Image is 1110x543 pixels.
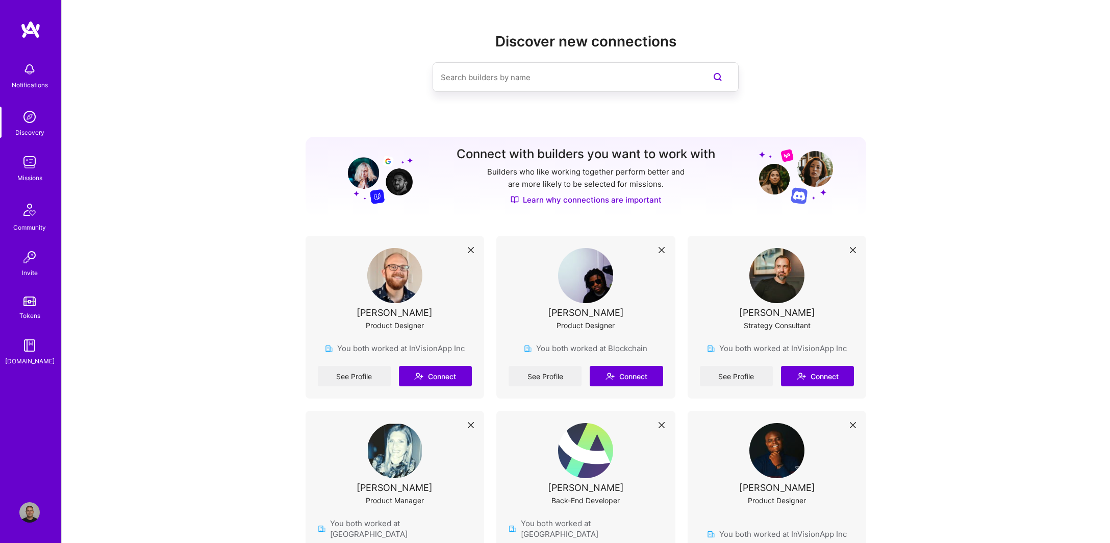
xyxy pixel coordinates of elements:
a: User Avatar [17,502,42,523]
img: discovery [19,107,40,127]
div: Strategy Consultant [744,320,811,331]
i: icon Connect [414,372,423,381]
img: Grow your network [759,149,833,204]
button: Connect [781,366,854,386]
img: Community [17,198,42,222]
img: User Avatar [749,248,804,303]
div: Missions [17,172,42,183]
div: Product Designer [557,320,615,331]
div: [PERSON_NAME] [548,307,624,318]
img: User Avatar [749,423,804,478]
i: icon Connect [606,372,615,381]
img: company icon [707,530,715,538]
img: tokens [23,297,36,306]
img: company icon [509,525,517,533]
i: icon Close [659,422,665,428]
h2: Discover new connections [306,33,867,50]
h3: Connect with builders you want to work with [457,147,715,162]
a: See Profile [700,366,773,386]
img: Discover [511,195,519,204]
div: Community [13,222,46,233]
img: User Avatar [19,502,40,523]
p: Builders who like working together perform better and are more likely to be selected for missions. [485,166,687,190]
i: icon SearchPurple [712,71,724,83]
img: teamwork [19,152,40,172]
img: company icon [318,525,326,533]
div: Notifications [12,80,48,90]
div: Back-End Developer [551,495,620,506]
div: You both worked at Blockchain [524,343,647,354]
div: [PERSON_NAME] [548,482,624,493]
div: [PERSON_NAME] [739,482,815,493]
img: User Avatar [367,423,422,478]
a: See Profile [318,366,391,386]
i: icon Close [468,247,474,253]
div: Product Manager [366,495,424,506]
i: icon Close [468,422,474,428]
div: [PERSON_NAME] [357,482,433,493]
img: guide book [19,335,40,356]
img: company icon [524,344,532,353]
div: Tokens [19,310,40,321]
i: icon Close [850,247,856,253]
div: Discovery [15,127,44,138]
i: icon Connect [797,372,806,381]
div: You both worked at InVisionApp Inc [707,343,847,354]
img: logo [20,20,41,39]
button: Connect [399,366,472,386]
div: You both worked at InVisionApp Inc [325,343,465,354]
div: [PERSON_NAME] [357,307,433,318]
img: User Avatar [367,248,422,303]
div: [DOMAIN_NAME] [5,356,55,366]
a: Learn why connections are important [511,194,662,205]
i: icon Close [659,247,665,253]
img: company icon [707,344,715,353]
div: Product Designer [366,320,424,331]
input: Search builders by name [441,64,690,90]
img: bell [19,59,40,80]
img: User Avatar [558,248,613,303]
div: Product Designer [748,495,806,506]
div: You both worked at [GEOGRAPHIC_DATA] [318,518,472,539]
div: You both worked at [GEOGRAPHIC_DATA] [509,518,663,539]
img: Grow your network [339,148,413,204]
img: Invite [19,247,40,267]
button: Connect [590,366,663,386]
a: See Profile [509,366,582,386]
img: User Avatar [558,423,613,478]
img: company icon [325,344,333,353]
div: You both worked at InVisionApp Inc [707,529,847,539]
div: [PERSON_NAME] [739,307,815,318]
div: Invite [22,267,38,278]
i: icon Close [850,422,856,428]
